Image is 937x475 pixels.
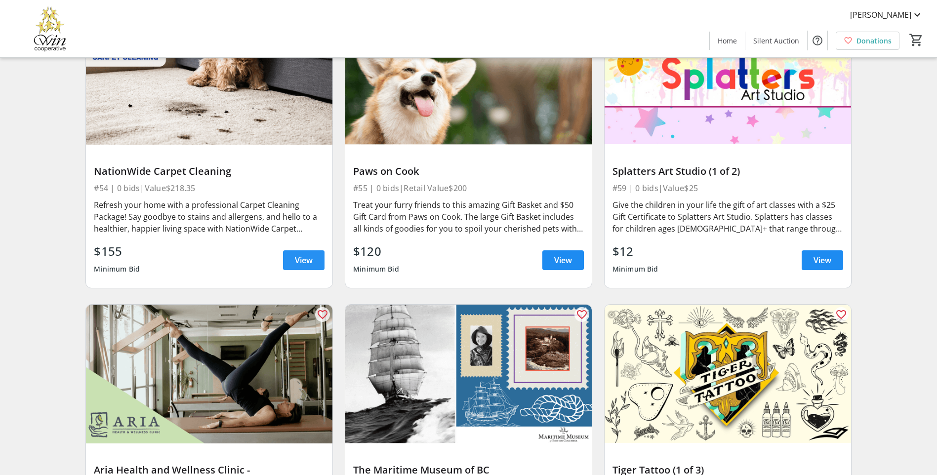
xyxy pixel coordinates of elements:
img: Splatters Art Studio (1 of 2) [605,6,851,145]
button: [PERSON_NAME] [842,7,931,23]
div: Give the children in your life the gift of art classes with a $25 Gift Certificate to Splatters A... [612,199,843,235]
img: Tiger Tattoo (1 of 3) [605,305,851,443]
a: View [542,250,584,270]
mat-icon: favorite_outline [317,309,328,320]
div: #54 | 0 bids | Value $218.35 [94,181,325,195]
a: View [283,250,325,270]
div: $12 [612,242,658,260]
a: View [802,250,843,270]
div: $155 [94,242,140,260]
div: NationWide Carpet Cleaning [94,165,325,177]
img: The Maritime Museum of BC [345,305,592,443]
div: #59 | 0 bids | Value $25 [612,181,843,195]
div: $120 [353,242,399,260]
div: Treat your furry friends to this amazing Gift Basket and $50 Gift Card from Paws on Cook. The lar... [353,199,584,235]
a: Home [710,32,745,50]
div: Minimum Bid [612,260,658,278]
button: Cart [907,31,925,49]
img: Aria Health and Wellness Clinic - Chiropractic Exam & Posture Assessment [86,305,332,443]
a: Silent Auction [745,32,807,50]
mat-icon: favorite_outline [576,309,588,320]
span: View [554,254,572,266]
div: Paws on Cook [353,165,584,177]
a: Donations [836,32,899,50]
button: Help [808,31,827,50]
div: #55 | 0 bids | Retail Value $200 [353,181,584,195]
span: Silent Auction [753,36,799,46]
div: Minimum Bid [94,260,140,278]
div: Minimum Bid [353,260,399,278]
span: View [814,254,831,266]
span: View [295,254,313,266]
img: Paws on Cook [345,6,592,145]
span: [PERSON_NAME] [850,9,911,21]
span: Donations [856,36,892,46]
mat-icon: favorite_outline [835,309,847,320]
img: Victoria Women In Need Community Cooperative's Logo [6,4,94,53]
div: Splatters Art Studio (1 of 2) [612,165,843,177]
div: Refresh your home with a professional Carpet Cleaning Package! Say goodbye to stains and allergen... [94,199,325,235]
img: NationWide Carpet Cleaning [86,6,332,145]
span: Home [718,36,737,46]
